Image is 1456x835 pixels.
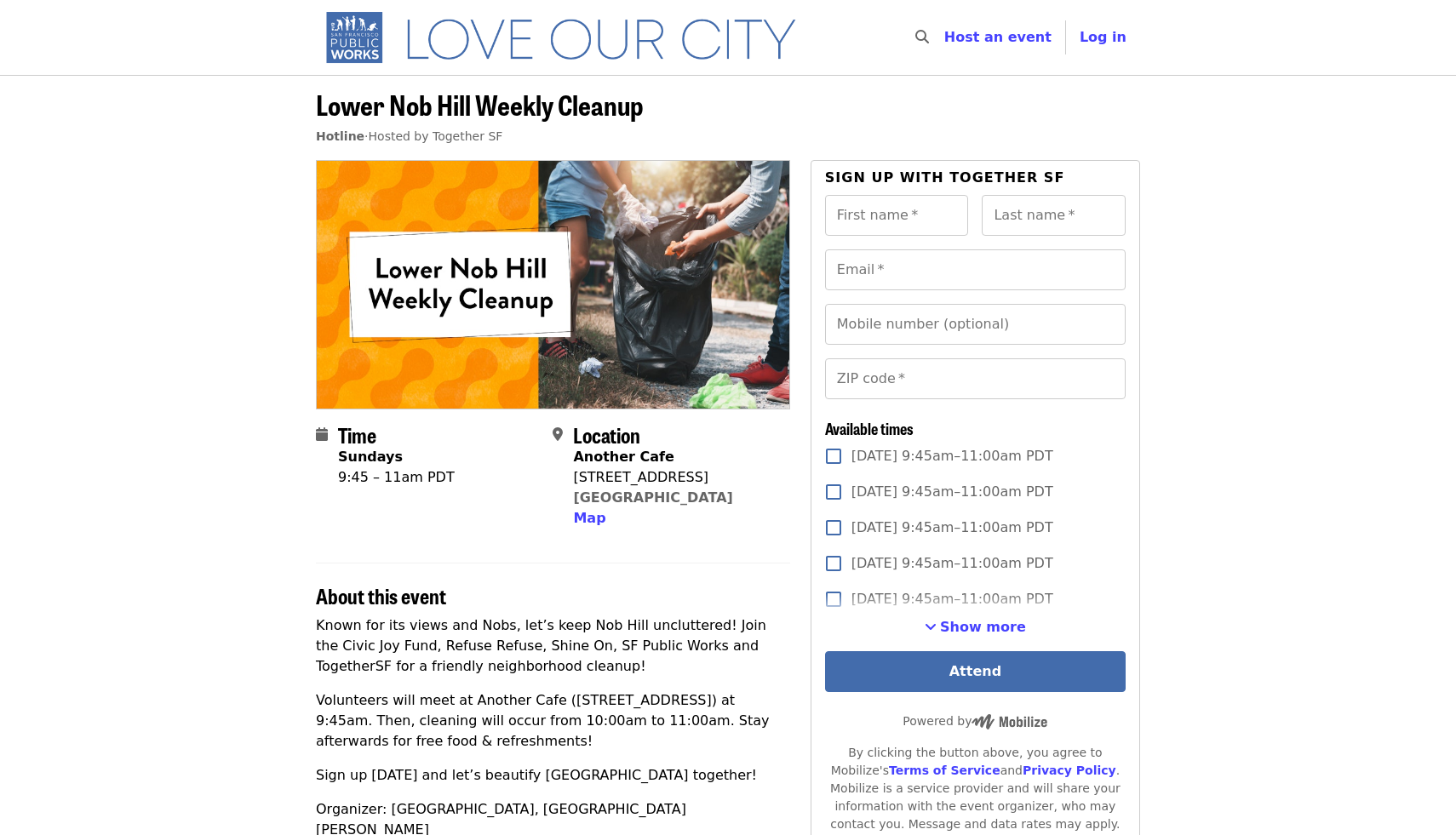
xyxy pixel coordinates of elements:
[573,489,732,506] a: [GEOGRAPHIC_DATA]
[338,420,376,449] span: Time
[573,467,732,488] div: [STREET_ADDRESS]
[925,617,1026,638] button: See more timeslots
[825,651,1126,692] button: Attend
[316,129,364,143] a: Hotline
[851,589,1053,609] span: [DATE] 9:45am–11:00am PDT
[1023,764,1116,777] a: Privacy Policy
[1066,20,1140,54] button: Log in
[338,467,455,488] div: 9:45 – 11am PDT
[573,508,605,529] button: Map
[825,417,914,439] span: Available times
[825,249,1126,290] input: Email
[316,580,446,610] span: About this event
[573,510,605,526] span: Map
[889,764,1000,777] a: Terms of Service
[553,426,563,443] i: map-marker-alt icon
[944,29,1052,45] a: Host an event
[915,29,929,45] i: search icon
[903,714,1047,728] span: Powered by
[573,420,640,449] span: Location
[825,358,1126,399] input: ZIP code
[851,518,1053,538] span: [DATE] 9:45am–11:00am PDT
[939,17,953,58] input: Search
[1080,29,1126,45] span: Log in
[338,449,403,465] strong: Sundays
[316,690,790,752] p: Volunteers will meet at Another Cafe ([STREET_ADDRESS]) at 9:45am. Then, cleaning will occur from...
[317,161,789,408] img: Lower Nob Hill Weekly Cleanup organized by Together SF
[972,714,1047,729] img: Powered by Mobilize
[369,129,503,143] span: Hosted by Together SF
[825,304,1126,345] input: Mobile number (optional)
[851,553,1053,574] span: [DATE] 9:45am–11:00am PDT
[825,169,1065,186] span: Sign up with Together SF
[316,765,790,786] p: Sign up [DATE] and let’s beautify [GEOGRAPHIC_DATA] together!
[825,195,969,236] input: First name
[316,10,821,65] img: SF Public Works - Home
[940,619,1026,635] span: Show more
[851,446,1053,466] span: [DATE] 9:45am–11:00am PDT
[316,129,502,143] span: ·
[851,482,1053,502] span: [DATE] 9:45am–11:00am PDT
[316,426,328,443] i: calendar icon
[316,615,790,677] p: Known for its views and Nobs, let’s keep Nob Hill uncluttered! Join the Civic Joy Fund, Refuse Re...
[316,84,644,124] span: Lower Nob Hill Weekly Cleanup
[573,449,674,465] strong: Another Cafe
[982,195,1126,236] input: Last name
